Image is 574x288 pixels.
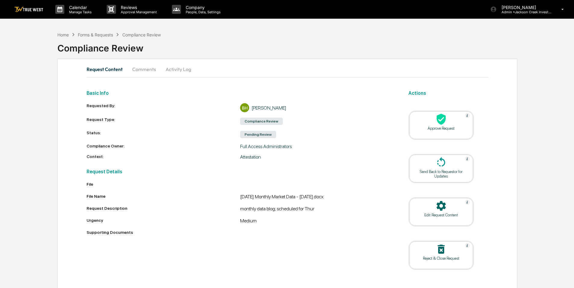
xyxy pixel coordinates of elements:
div: Home [57,32,69,37]
div: Edit Request Content [414,213,468,217]
div: File Name [87,194,240,199]
p: Calendar [64,5,95,10]
div: BH [240,103,249,112]
div: Approve Request [414,126,468,131]
div: Request Type: [87,117,240,125]
div: Compliance Owner: [87,144,240,149]
div: Context: [87,154,240,160]
p: Manage Tasks [64,10,95,14]
p: Reviews [116,5,160,10]
p: Admin • Jackson Creek Investment Advisors [497,10,553,14]
img: Help [465,200,470,205]
div: [PERSON_NAME] [252,105,286,111]
div: Supporting Documents [87,230,394,235]
div: Attestation [240,154,394,160]
button: Request Content [87,62,127,76]
p: Approval Management [116,10,160,14]
p: [PERSON_NAME] [497,5,553,10]
div: Forms & Requests [78,32,113,37]
div: Request Description [87,206,240,211]
img: logo [14,7,43,12]
button: Activity Log [161,62,196,76]
div: Reject & Close Request [414,256,468,261]
div: Pending Review [240,131,276,138]
div: [DATE] Monthly Market Data - [DATE].docx [240,194,394,201]
div: Compliance Review [57,38,574,54]
h2: Basic Info [87,90,394,96]
div: Compliance Review [122,32,161,37]
div: monthly data blog; scheduled for Thur [240,206,394,213]
img: Help [465,113,470,118]
h2: Actions [408,90,488,96]
img: Help [465,156,470,161]
div: Medium [240,218,394,225]
div: File [87,182,394,187]
div: Full Access Administrators [240,144,394,149]
img: Help [465,243,470,248]
button: Comments [127,62,161,76]
div: secondary tabs example [87,62,488,76]
div: Compliance Review [240,118,283,125]
div: Status: [87,130,240,139]
div: Send Back to Requestor for Updates [414,169,468,178]
p: People, Data, Settings [181,10,224,14]
div: Urgency [87,218,240,223]
div: Requested By: [87,103,240,112]
p: Company [181,5,224,10]
h2: Request Details [87,169,394,175]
